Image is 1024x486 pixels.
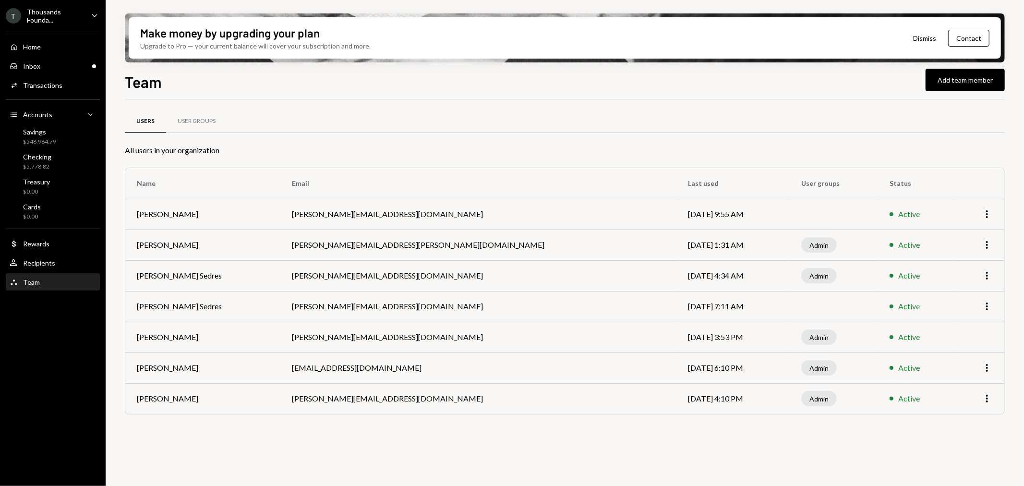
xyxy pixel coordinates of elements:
div: Upgrade to Pro — your current balance will cover your subscription and more. [140,41,371,51]
td: [DATE] 9:55 AM [676,199,790,230]
div: Active [898,239,920,251]
a: Accounts [6,106,100,123]
div: Team [23,278,40,286]
td: [PERSON_NAME] [125,199,280,230]
a: Users [125,109,166,134]
td: [DATE] 3:53 PM [676,322,790,352]
a: Treasury$0.00 [6,175,100,198]
td: [DATE] 6:10 PM [676,352,790,383]
td: [PERSON_NAME] Sedres [125,291,280,322]
div: All users in your organization [125,145,1005,156]
td: [PERSON_NAME] [125,230,280,260]
div: Active [898,362,920,374]
div: User Groups [178,117,216,125]
div: Savings [23,128,56,136]
td: [PERSON_NAME][EMAIL_ADDRESS][DOMAIN_NAME] [280,383,676,414]
div: Rewards [23,240,49,248]
a: Cards$0.00 [6,200,100,223]
div: Make money by upgrading your plan [140,25,320,41]
a: Team [6,273,100,291]
div: Admin [801,237,837,253]
div: Admin [801,329,837,345]
div: Cards [23,203,41,211]
div: $548,964.79 [23,138,56,146]
th: Last used [676,168,790,199]
div: Transactions [23,81,62,89]
a: User Groups [166,109,227,134]
button: Add team member [926,69,1005,91]
td: [DATE] 4:34 AM [676,260,790,291]
div: Treasury [23,178,50,186]
td: [PERSON_NAME][EMAIL_ADDRESS][DOMAIN_NAME] [280,322,676,352]
a: Rewards [6,235,100,252]
div: Inbox [23,62,40,70]
div: Accounts [23,110,52,119]
div: Admin [801,268,837,283]
div: Active [898,270,920,281]
div: Active [898,393,920,404]
td: [DATE] 4:10 PM [676,383,790,414]
td: [PERSON_NAME] [125,322,280,352]
div: Home [23,43,41,51]
td: [PERSON_NAME] Sedres [125,260,280,291]
td: [PERSON_NAME] [125,352,280,383]
div: Users [136,117,155,125]
td: [PERSON_NAME][EMAIL_ADDRESS][DOMAIN_NAME] [280,291,676,322]
div: Admin [801,360,837,376]
div: $0.00 [23,188,50,196]
div: Checking [23,153,51,161]
div: Admin [801,391,837,406]
div: Active [898,331,920,343]
a: Transactions [6,76,100,94]
td: [PERSON_NAME][EMAIL_ADDRESS][PERSON_NAME][DOMAIN_NAME] [280,230,676,260]
button: Contact [948,30,989,47]
h1: Team [125,72,162,91]
div: Thousands Founda... [27,8,84,24]
th: User groups [790,168,878,199]
a: Home [6,38,100,55]
th: Name [125,168,280,199]
a: Inbox [6,57,100,74]
a: Checking$5,778.82 [6,150,100,173]
div: Recipients [23,259,55,267]
td: [PERSON_NAME][EMAIL_ADDRESS][DOMAIN_NAME] [280,199,676,230]
div: Active [898,208,920,220]
a: Recipients [6,254,100,271]
td: [EMAIL_ADDRESS][DOMAIN_NAME] [280,352,676,383]
td: [PERSON_NAME] [125,383,280,414]
button: Dismiss [901,27,948,49]
th: Status [878,168,955,199]
div: $0.00 [23,213,41,221]
th: Email [280,168,676,199]
div: T [6,8,21,24]
td: [DATE] 1:31 AM [676,230,790,260]
div: Active [898,301,920,312]
div: $5,778.82 [23,163,51,171]
td: [PERSON_NAME][EMAIL_ADDRESS][DOMAIN_NAME] [280,260,676,291]
a: Savings$548,964.79 [6,125,100,148]
td: [DATE] 7:11 AM [676,291,790,322]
